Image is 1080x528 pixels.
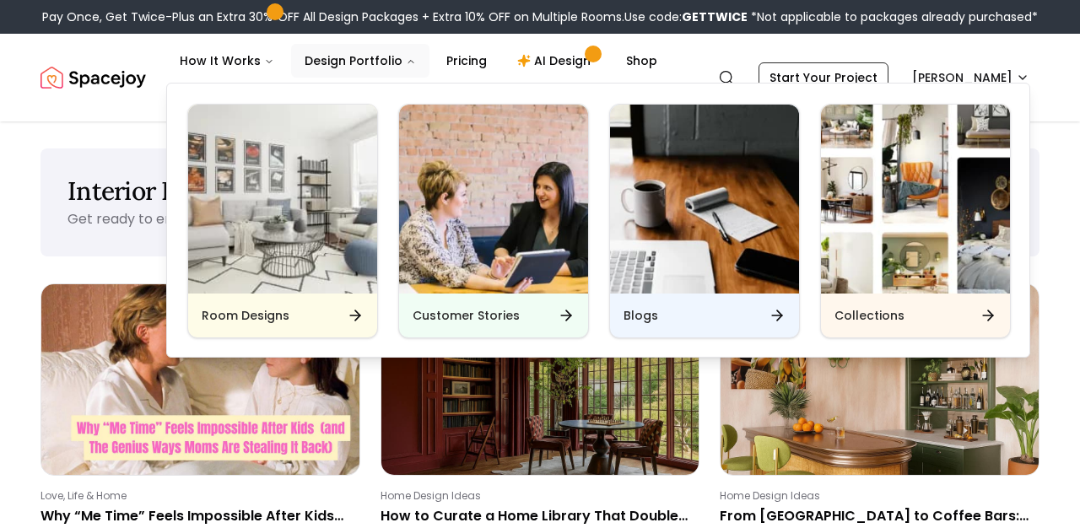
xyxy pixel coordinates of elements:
[67,175,1012,206] h1: Interior Designs Blog
[40,61,146,94] a: Spacejoy
[381,506,694,526] p: How to Curate a Home Library That Doubles as a Stunning Design Feature
[291,44,429,78] button: Design Portfolio
[433,44,500,78] a: Pricing
[609,104,800,338] a: BlogsBlogs
[41,284,359,475] img: Why “Me Time” Feels Impossible After Kids (and The Genius Ways Moms Are Stealing It Back)
[40,489,354,503] p: Love, Life & Home
[504,44,609,78] a: AI Design
[613,44,671,78] a: Shop
[42,8,1038,25] div: Pay Once, Get Twice-Plus an Extra 30% OFF All Design Packages + Extra 10% OFF on Multiple Rooms.
[624,307,658,324] h6: Blogs
[381,284,699,475] img: How to Curate a Home Library That Doubles as a Stunning Design Feature
[721,284,1039,475] img: From Kitchen Islands to Coffee Bars: The Entertaining Trends Defining Homes in 2025
[624,8,748,25] span: Use code:
[748,8,1038,25] span: *Not applicable to packages already purchased*
[381,489,694,503] p: Home Design Ideas
[166,44,288,78] button: How It Works
[413,307,520,324] h6: Customer Stories
[759,62,888,93] a: Start Your Project
[610,105,799,294] img: Blogs
[902,62,1039,93] button: [PERSON_NAME]
[167,84,1031,358] div: Design Portfolio
[720,489,1033,503] p: Home Design Ideas
[67,209,863,229] p: Get ready to envision your dream home in a photo-realistic 3D render. Spacejoy's blog brings you ...
[720,506,1033,526] p: From [GEOGRAPHIC_DATA] to Coffee Bars: The Entertaining Trends Defining Homes in [DATE]
[187,104,378,338] a: Room DesignsRoom Designs
[40,34,1039,121] nav: Global
[399,105,588,294] img: Customer Stories
[166,44,671,78] nav: Main
[188,105,377,294] img: Room Designs
[398,104,589,338] a: Customer StoriesCustomer Stories
[821,105,1010,294] img: Collections
[682,8,748,25] b: GETTWICE
[40,506,354,526] p: Why “Me Time” Feels Impossible After Kids (and The Genius Ways Moms Are Stealing It Back)
[834,307,904,324] h6: Collections
[40,61,146,94] img: Spacejoy Logo
[820,104,1011,338] a: CollectionsCollections
[202,307,289,324] h6: Room Designs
